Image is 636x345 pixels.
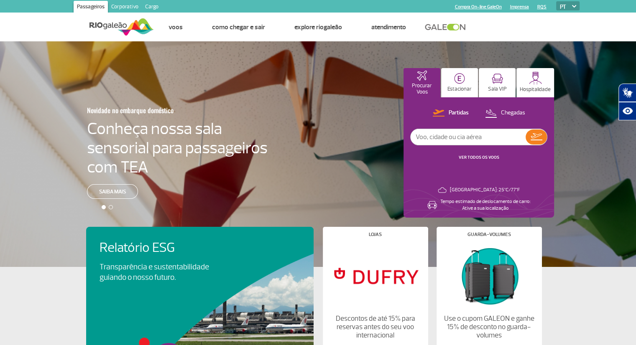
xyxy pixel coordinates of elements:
[449,109,469,117] p: Partidas
[483,108,528,119] button: Chegadas
[618,84,636,102] button: Abrir tradutor de língua de sinais.
[411,129,526,145] input: Voo, cidade ou cia aérea
[501,109,525,117] p: Chegadas
[618,84,636,120] div: Plugin de acessibilidade da Hand Talk.
[488,86,507,92] p: Sala VIP
[441,68,478,97] button: Estacionar
[492,74,503,84] img: vipRoom.svg
[87,184,138,199] a: Saiba mais
[294,23,342,31] a: Explore RIOgaleão
[369,232,382,237] h4: Lojas
[417,71,427,81] img: airplaneHomeActive.svg
[74,1,108,14] a: Passageiros
[100,240,300,283] a: Relatório ESGTransparência e sustentabilidade guiando o nosso futuro.
[100,262,218,283] p: Transparência e sustentabilidade guiando o nosso futuro.
[108,1,142,14] a: Corporativo
[510,4,529,10] a: Imprensa
[529,71,542,84] img: hospitality.svg
[443,244,534,308] img: Guarda-volumes
[447,86,472,92] p: Estacionar
[404,68,440,97] button: Procurar Voos
[212,23,265,31] a: Como chegar e sair
[454,73,465,84] img: carParkingHome.svg
[479,68,516,97] button: Sala VIP
[440,198,531,212] p: Tempo estimado de deslocamento de carro: Ative a sua localização
[520,86,551,93] p: Hospitalidade
[443,315,534,340] p: Use o cupom GALEON e ganhe 15% de desconto no guarda-volumes
[456,154,502,161] button: VER TODOS OS VOOS
[516,68,554,97] button: Hospitalidade
[87,101,227,119] h3: Novidade no embarque doméstico
[329,244,421,308] img: Lojas
[142,1,162,14] a: Cargo
[430,108,471,119] button: Partidas
[537,4,547,10] a: RQS
[408,83,436,95] p: Procurar Voos
[618,102,636,120] button: Abrir recursos assistivos.
[455,4,502,10] a: Compra On-line GaleOn
[450,187,520,193] p: [GEOGRAPHIC_DATA]: 25°C/77°F
[87,119,268,177] h4: Conheça nossa sala sensorial para passageiros com TEA
[329,315,421,340] p: Descontos de até 15% para reservas antes do seu voo internacional
[467,232,511,237] h4: Guarda-volumes
[169,23,183,31] a: Voos
[371,23,406,31] a: Atendimento
[459,155,499,160] a: VER TODOS OS VOOS
[100,240,232,256] h4: Relatório ESG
